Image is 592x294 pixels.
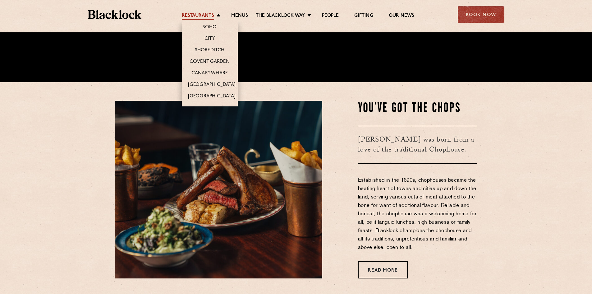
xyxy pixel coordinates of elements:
[188,82,236,89] a: [GEOGRAPHIC_DATA]
[182,13,214,20] a: Restaurants
[256,13,305,20] a: The Blacklock Way
[188,93,236,100] a: [GEOGRAPHIC_DATA]
[88,10,142,19] img: BL_Textured_Logo-footer-cropped.svg
[190,59,230,66] a: Covent Garden
[354,13,373,20] a: Gifting
[358,126,477,164] h3: [PERSON_NAME] was born from a love of the traditional Chophouse.
[458,6,504,23] div: Book Now
[358,101,477,116] h2: You've Got The Chops
[191,70,228,77] a: Canary Wharf
[389,13,415,20] a: Our News
[231,13,248,20] a: Menus
[322,13,339,20] a: People
[204,36,215,43] a: City
[358,176,477,252] p: Established in the 1690s, chophouses became the beating heart of towns and cities up and down the...
[203,24,217,31] a: Soho
[358,261,408,278] a: Read More
[195,47,225,54] a: Shoreditch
